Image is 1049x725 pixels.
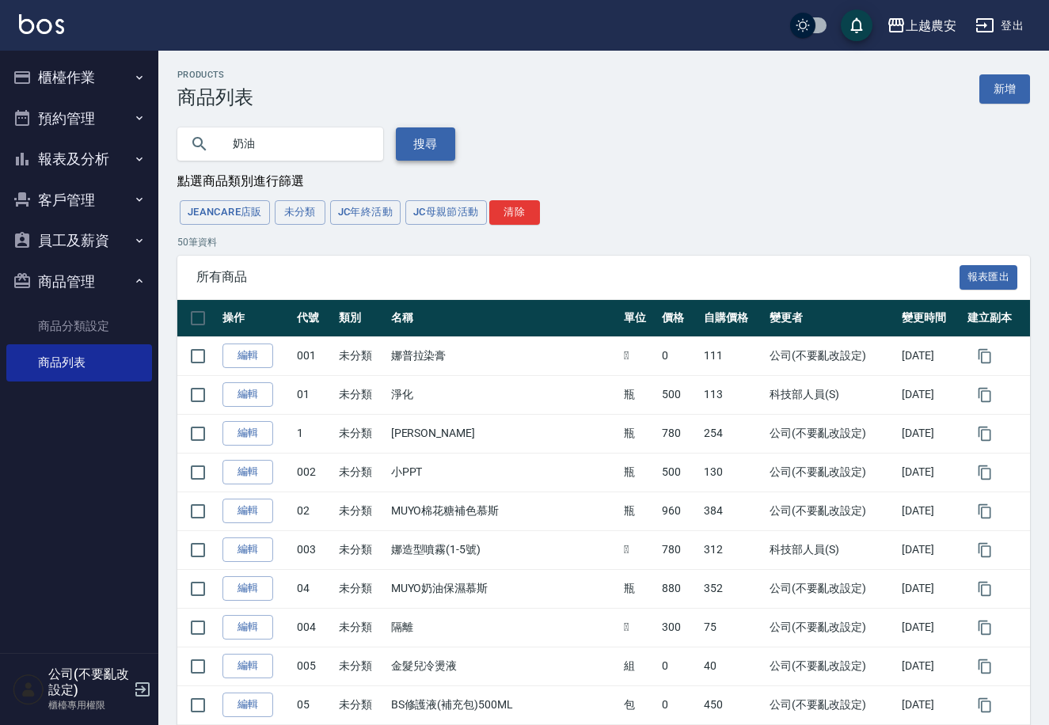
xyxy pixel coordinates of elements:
td: 科技部人員(S) [766,375,898,414]
p: 50 筆資料 [177,235,1030,249]
button: 預約管理 [6,98,152,139]
td: 包 [620,685,658,724]
a: 編輯 [222,421,273,446]
th: 代號 [293,300,335,337]
a: 編輯 [222,499,273,523]
button: 櫃檯作業 [6,57,152,98]
td: 113 [700,375,766,414]
img: Logo [19,14,64,34]
td: 公司(不要亂改設定) [766,647,898,685]
td: 0 [658,336,700,375]
td: 娜造型噴霧(1-5號) [387,530,620,569]
div: 點選商品類別進行篩選 [177,173,1030,190]
a: 編輯 [222,654,273,678]
td: 111 [700,336,766,375]
td: [PERSON_NAME] [387,414,620,453]
td: 公司(不要亂改設定) [766,492,898,530]
td: 780 [658,530,700,569]
a: 商品分類設定 [6,308,152,344]
td: [DATE] [898,492,963,530]
td: 05 [293,685,335,724]
td: 001 [293,336,335,375]
span: 所有商品 [196,269,960,285]
td: 公司(不要亂改設定) [766,336,898,375]
td: [DATE] [898,336,963,375]
td: 500 [658,375,700,414]
td: 科技部人員(S) [766,530,898,569]
button: 清除 [489,200,540,225]
th: 變更時間 [898,300,963,337]
td: 未分類 [335,530,387,569]
div: 上越農安 [906,16,956,36]
td: 450 [700,685,766,724]
button: save [841,9,872,41]
td: 瓶 [620,569,658,608]
th: 類別 [335,300,387,337]
td: [DATE] [898,608,963,647]
th: 變更者 [766,300,898,337]
h3: 商品列表 [177,86,253,108]
td: 未分類 [335,375,387,414]
button: 員工及薪資 [6,220,152,261]
td: 隔離 [387,608,620,647]
td: 未分類 [335,569,387,608]
th: 操作 [219,300,293,337]
td: 384 [700,492,766,530]
td: 公司(不要亂改設定) [766,414,898,453]
a: 編輯 [222,537,273,562]
td: 公司(不要亂改設定) [766,685,898,724]
th: 名稱 [387,300,620,337]
a: 商品列表 [6,344,152,381]
td: 瓶 [620,414,658,453]
td: 組 [620,647,658,685]
td: 004 [293,608,335,647]
td: MUYO棉花糖補色慕斯 [387,492,620,530]
td: 未分類 [335,414,387,453]
button: 報表及分析 [6,139,152,180]
button: 客戶管理 [6,180,152,221]
a: 編輯 [222,382,273,407]
a: 新增 [979,74,1030,104]
a: 編輯 [222,615,273,640]
td: 352 [700,569,766,608]
td: 0 [658,685,700,724]
button: JC母親節活動 [405,200,487,225]
th: 單位 [620,300,658,337]
td: [DATE] [898,530,963,569]
td: 瓶 [620,453,658,492]
td: 01 [293,375,335,414]
td: 淨化 [387,375,620,414]
td: 0 [658,647,700,685]
td: 300 [658,608,700,647]
td: 40 [700,647,766,685]
td: 娜普拉染膏 [387,336,620,375]
button: 商品管理 [6,261,152,302]
td: 75 [700,608,766,647]
td: 金髮兒冷燙液 [387,647,620,685]
td: [DATE] [898,414,963,453]
td: 254 [700,414,766,453]
input: 搜尋關鍵字 [222,123,371,165]
td: 未分類 [335,453,387,492]
td: 公司(不要亂改設定) [766,569,898,608]
td: 130 [700,453,766,492]
td: 未分類 [335,685,387,724]
a: 編輯 [222,344,273,368]
img: Person [13,674,44,705]
td: 500 [658,453,700,492]
button: 搜尋 [396,127,455,161]
td: BS修護液(補充包)500ML [387,685,620,724]
td: 003 [293,530,335,569]
td: [DATE] [898,647,963,685]
td: [DATE] [898,569,963,608]
a: 編輯 [222,576,273,601]
a: 編輯 [222,460,273,484]
td: 公司(不要亂改設定) [766,608,898,647]
button: JC年終活動 [330,200,401,225]
td: [DATE] [898,685,963,724]
td: 02 [293,492,335,530]
th: 自購價格 [700,300,766,337]
button: 登出 [969,11,1030,40]
th: 價格 [658,300,700,337]
td: 04 [293,569,335,608]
